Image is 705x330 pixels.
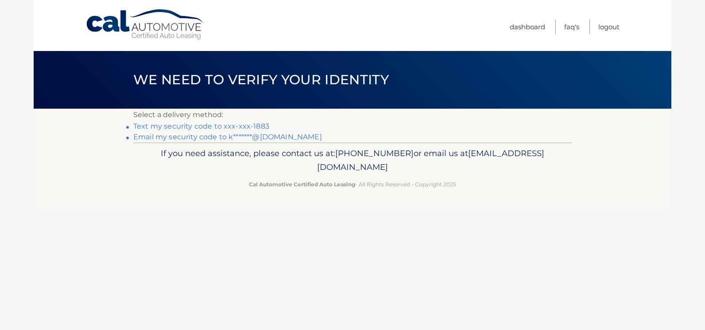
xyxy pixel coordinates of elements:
[139,180,566,189] p: - All Rights Reserved - Copyright 2025
[335,148,414,158] span: [PHONE_NUMBER]
[510,20,545,34] a: Dashboard
[85,9,205,40] a: Cal Automotive
[564,20,579,34] a: FAQ's
[598,20,620,34] a: Logout
[133,133,322,141] a: Email my security code to k*******@[DOMAIN_NAME]
[249,181,355,188] strong: Cal Automotive Certified Auto Leasing
[139,146,566,175] p: If you need assistance, please contact us at: or email us at
[133,71,389,88] span: We need to verify your identity
[133,109,572,121] p: Select a delivery method:
[133,122,269,130] a: Text my security code to xxx-xxx-1883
